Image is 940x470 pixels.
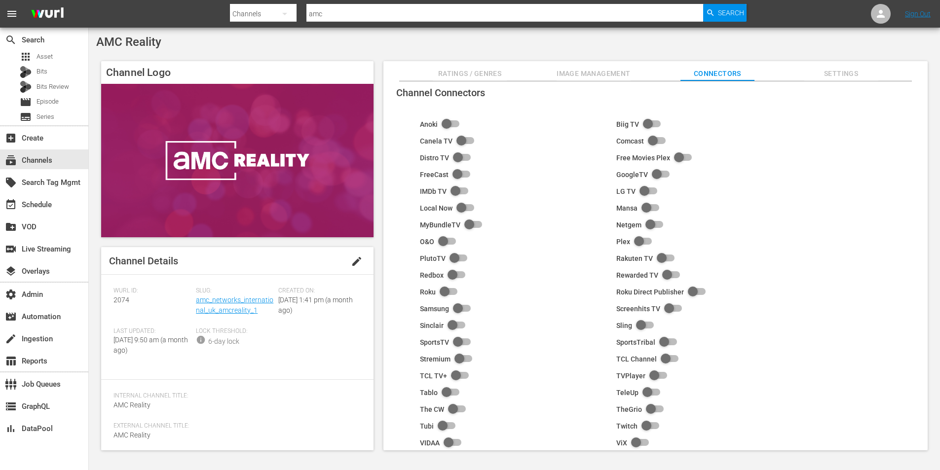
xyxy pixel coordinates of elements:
[5,132,17,144] span: Create
[420,305,449,313] div: Samsung
[420,389,438,397] div: Tablo
[616,154,670,162] div: Free Movies Plex
[616,221,641,229] div: Netgem
[616,422,638,430] div: Twitch
[5,221,17,233] span: VOD
[20,51,32,63] span: Asset
[616,187,636,195] div: LG TV
[616,254,653,262] div: Rakuten TV
[278,296,353,314] span: [DATE] 1:41 pm (a month ago)
[113,287,191,295] span: Wurl ID:
[420,120,438,128] div: Anoki
[37,82,69,92] span: Bits Review
[196,335,206,345] span: info
[616,204,638,212] div: Mansa
[616,405,642,413] div: TheGrio
[616,372,645,380] div: TVPlayer
[5,154,17,166] span: Channels
[5,378,17,390] span: Job Queues
[616,355,657,363] div: TCL Channel
[420,322,444,329] div: Sinclair
[420,271,444,279] div: Redbox
[616,322,632,329] div: Sling
[433,68,507,80] span: Ratings / Genres
[101,61,374,84] h4: Channel Logo
[420,439,440,447] div: VIDAA
[196,296,273,314] a: amc_networks_international_uk_amcreality_1
[420,338,449,346] div: SportsTV
[113,401,150,409] span: AMC Reality
[113,296,129,304] span: 2074
[718,4,744,22] span: Search
[420,221,460,229] div: MyBundleTV
[101,84,374,237] img: AMC Reality
[557,68,631,80] span: Image Management
[113,422,356,430] span: External Channel Title:
[113,431,150,439] span: AMC Reality
[616,238,630,246] div: Plex
[351,255,363,267] span: edit
[420,137,452,145] div: Canela TV
[196,287,273,295] span: Slug:
[5,265,17,277] span: Overlays
[5,289,17,300] span: Admin
[616,305,660,313] div: Screenhits TV
[37,112,54,122] span: Series
[420,238,434,246] div: O&O
[5,311,17,323] span: Automation
[804,68,878,80] span: Settings
[5,243,17,255] span: Live Streaming
[420,422,434,430] div: Tubi
[6,8,18,20] span: menu
[680,68,754,80] span: Connectors
[420,372,447,380] div: TCL TV+
[113,336,188,354] span: [DATE] 9:50 am (a month ago)
[420,288,436,296] div: Roku
[37,52,53,62] span: Asset
[616,288,684,296] div: Roku Direct Publisher
[420,204,452,212] div: Local Now
[20,81,32,93] div: Bits Review
[616,137,644,145] div: Comcast
[616,439,627,447] div: ViX
[420,355,451,363] div: Stremium
[113,327,191,335] span: Last Updated:
[5,355,17,367] span: Reports
[96,35,161,49] span: AMC Reality
[5,333,17,345] span: Ingestion
[208,336,239,347] div: 6-day lock
[20,96,32,108] span: Episode
[616,389,639,397] div: TeleUp
[616,171,648,179] div: GoogleTV
[616,120,639,128] div: Biig TV
[5,400,17,412] span: GraphQL
[24,2,71,26] img: ans4CAIJ8jUAAAAAAAAAAAAAAAAAAAAAAAAgQb4GAAAAAAAAAAAAAAAAAAAAAAAAJMjXAAAAAAAAAAAAAAAAAAAAAAAAgAT5G...
[703,4,747,22] button: Search
[37,67,47,76] span: Bits
[345,250,369,273] button: edit
[420,171,449,179] div: FreeCast
[37,97,59,107] span: Episode
[20,66,32,78] div: Bits
[420,187,447,195] div: IMDb TV
[616,338,655,346] div: SportsTribal
[5,199,17,211] span: Schedule
[616,271,658,279] div: Rewarded TV
[109,255,178,267] span: Channel Details
[420,405,444,413] div: The CW
[196,327,273,335] span: Lock Threshold:
[5,177,17,188] span: Search Tag Mgmt
[5,34,17,46] span: Search
[113,392,356,400] span: Internal Channel Title:
[905,10,931,18] a: Sign Out
[420,254,446,262] div: PlutoTV
[420,154,449,162] div: Distro TV
[20,111,32,123] span: Series
[278,287,356,295] span: Created On:
[5,423,17,434] span: DataPool
[396,87,485,99] span: Channel Connectors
